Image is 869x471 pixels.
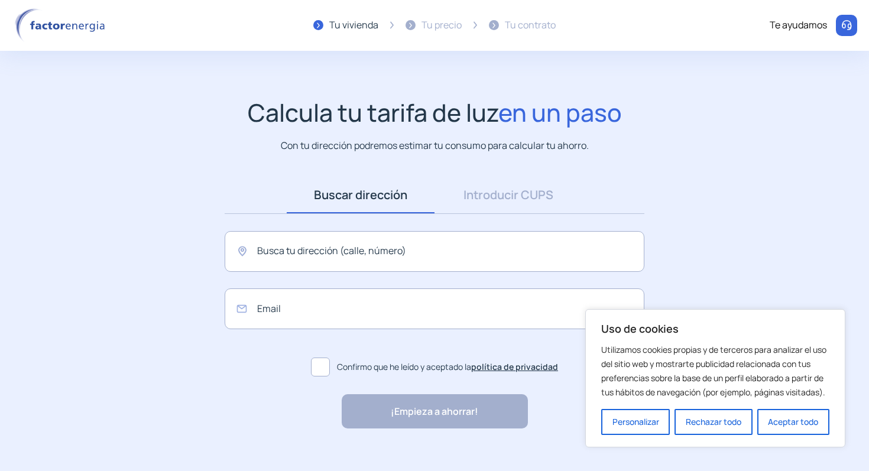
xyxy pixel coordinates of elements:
[601,409,670,435] button: Personalizar
[248,98,622,127] h1: Calcula tu tarifa de luz
[505,18,556,33] div: Tu contrato
[421,18,462,33] div: Tu precio
[434,177,582,213] a: Introducir CUPS
[601,343,829,399] p: Utilizamos cookies propias y de terceros para analizar el uso del sitio web y mostrarte publicida...
[471,361,558,372] a: política de privacidad
[498,96,622,129] span: en un paso
[757,409,829,435] button: Aceptar todo
[281,138,589,153] p: Con tu dirección podremos estimar tu consumo para calcular tu ahorro.
[287,177,434,213] a: Buscar dirección
[585,309,845,447] div: Uso de cookies
[601,321,829,336] p: Uso de cookies
[770,18,827,33] div: Te ayudamos
[12,8,112,43] img: logo factor
[675,409,752,435] button: Rechazar todo
[329,18,378,33] div: Tu vivienda
[337,360,558,373] span: Confirmo que he leído y aceptado la
[841,20,852,31] img: llamar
